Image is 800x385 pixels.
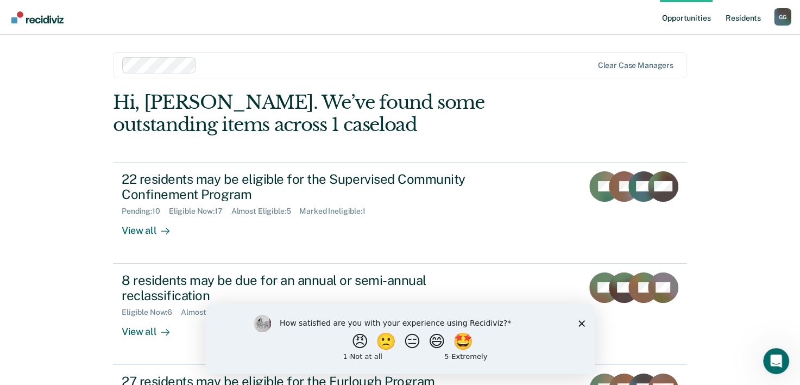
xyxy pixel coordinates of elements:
[774,8,791,26] button: Profile dropdown button
[169,207,231,216] div: Eligible Now : 17
[122,171,503,203] div: 22 residents may be eligible for the Supervised Community Confinement Program
[113,162,687,264] a: 22 residents may be eligible for the Supervised Community Confinement ProgramPending:10Eligible N...
[122,308,181,317] div: Eligible Now : 6
[122,272,503,304] div: 8 residents may be due for an annual or semi-annual reclassification
[11,11,64,23] img: Recidiviz
[122,216,182,237] div: View all
[763,348,789,374] iframe: Intercom live chat
[113,91,572,136] div: Hi, [PERSON_NAME]. We’ve found some outstanding items across 1 caseload
[122,207,169,216] div: Pending : 10
[206,304,595,374] iframe: Survey by Kim from Recidiviz
[181,308,249,317] div: Almost Eligible : 2
[774,8,791,26] div: G G
[113,264,687,365] a: 8 residents may be due for an annual or semi-annual reclassificationEligible Now:6Almost Eligible...
[122,317,182,338] div: View all
[598,61,673,70] div: Clear case managers
[299,207,374,216] div: Marked Ineligible : 1
[231,207,300,216] div: Almost Eligible : 5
